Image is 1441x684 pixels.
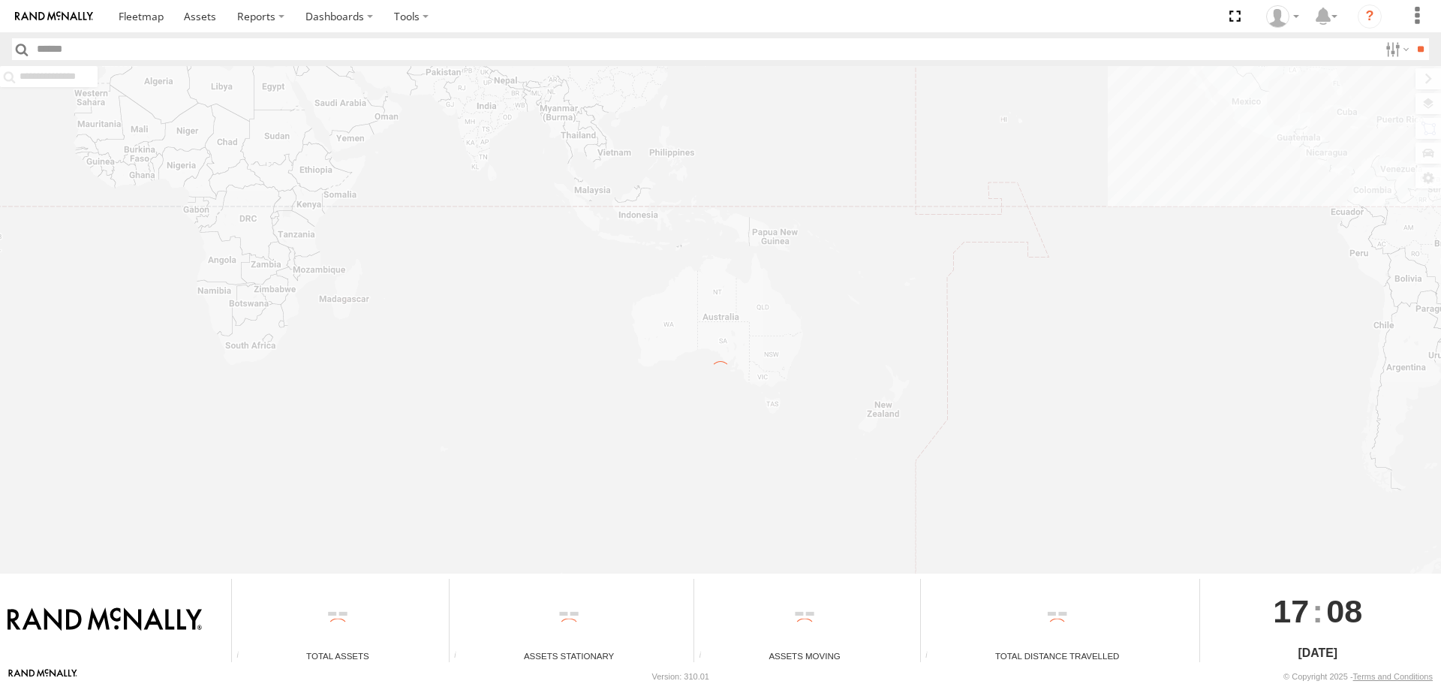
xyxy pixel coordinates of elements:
div: Assets Moving [694,649,914,662]
div: Total number of assets current stationary. [450,651,472,662]
div: Total number of assets current in transit. [694,651,717,662]
div: Total Assets [232,649,444,662]
div: [DATE] [1200,644,1436,662]
a: Terms and Conditions [1353,672,1433,681]
a: Visit our Website [8,669,77,684]
div: Assets Stationary [450,649,688,662]
div: : [1200,579,1436,643]
img: rand-logo.svg [15,11,93,22]
span: 17 [1273,579,1309,643]
div: Total number of Enabled Assets [232,651,254,662]
span: 08 [1326,579,1362,643]
div: Total distance travelled by all assets within specified date range and applied filters [921,651,943,662]
div: Total Distance Travelled [921,649,1194,662]
i: ? [1358,5,1382,29]
label: Search Filter Options [1379,38,1412,60]
img: Rand McNally [8,607,202,633]
div: Version: 310.01 [652,672,709,681]
div: © Copyright 2025 - [1283,672,1433,681]
div: Brian Wooldridge [1261,5,1304,28]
